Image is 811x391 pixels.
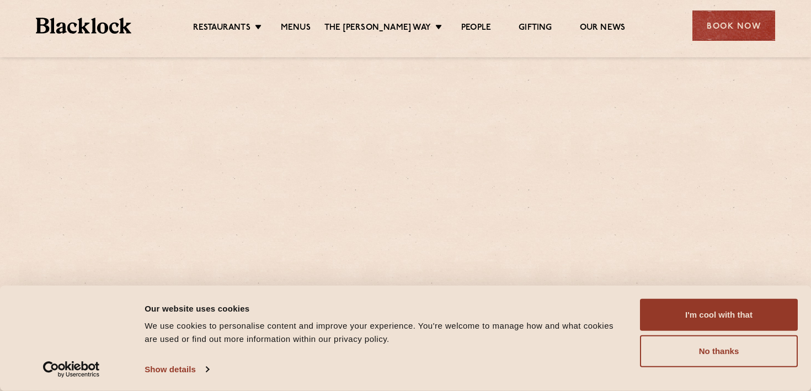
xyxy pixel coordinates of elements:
[281,23,311,35] a: Menus
[461,23,491,35] a: People
[145,302,627,315] div: Our website uses cookies
[519,23,552,35] a: Gifting
[324,23,431,35] a: The [PERSON_NAME] Way
[580,23,626,35] a: Our News
[23,361,120,378] a: Usercentrics Cookiebot - opens in a new window
[145,319,627,346] div: We use cookies to personalise content and improve your experience. You're welcome to manage how a...
[640,299,798,331] button: I'm cool with that
[640,335,798,367] button: No thanks
[193,23,250,35] a: Restaurants
[36,18,131,34] img: BL_Textured_Logo-footer-cropped.svg
[145,361,209,378] a: Show details
[692,10,775,41] div: Book Now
